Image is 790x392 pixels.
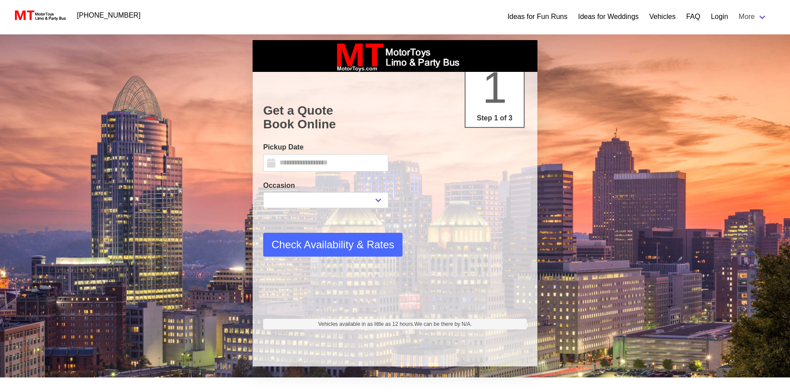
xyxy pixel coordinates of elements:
[263,104,527,131] h1: Get a Quote Book Online
[263,180,388,191] label: Occasion
[734,8,772,26] a: More
[482,63,507,112] span: 1
[263,233,402,257] button: Check Availability & Rates
[469,113,520,123] p: Step 1 of 3
[272,237,394,253] span: Check Availability & Rates
[318,320,472,328] span: Vehicles available in as little as 12 hours.
[507,11,567,22] a: Ideas for Fun Runs
[649,11,676,22] a: Vehicles
[414,321,472,327] span: We can be there by N/A.
[72,7,146,24] a: [PHONE_NUMBER]
[578,11,639,22] a: Ideas for Weddings
[329,40,461,72] img: box_logo_brand.jpeg
[263,142,388,153] label: Pickup Date
[686,11,700,22] a: FAQ
[12,9,67,22] img: MotorToys Logo
[711,11,728,22] a: Login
